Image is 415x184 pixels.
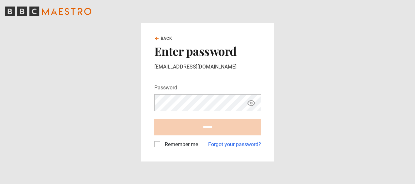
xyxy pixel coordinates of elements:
[161,36,173,41] span: Back
[154,36,173,41] a: Back
[154,63,261,71] p: [EMAIL_ADDRESS][DOMAIN_NAME]
[5,7,91,16] svg: BBC Maestro
[208,141,261,148] a: Forgot your password?
[154,44,261,58] h2: Enter password
[154,84,177,92] label: Password
[162,141,198,148] label: Remember me
[246,97,257,109] button: Show password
